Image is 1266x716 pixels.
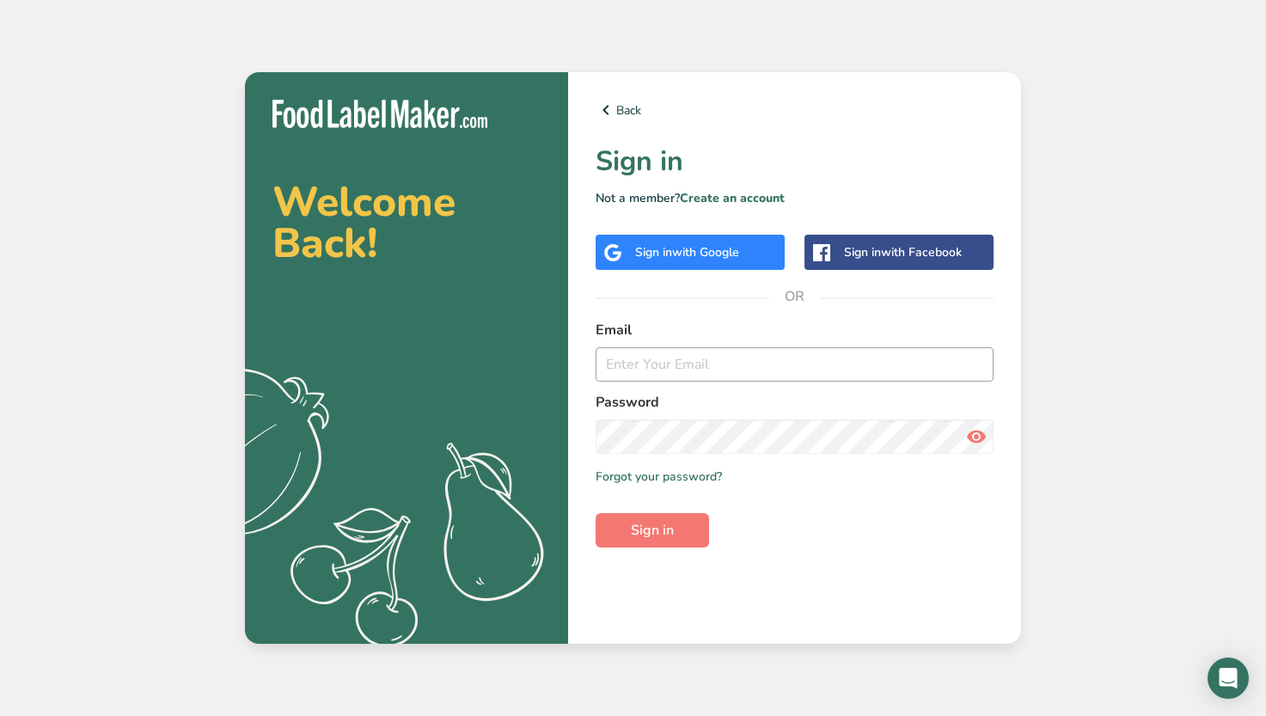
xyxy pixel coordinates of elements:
button: Sign in [596,513,709,548]
h1: Sign in [596,141,994,182]
div: Open Intercom Messenger [1208,658,1249,699]
a: Create an account [680,190,785,206]
div: Sign in [635,243,739,261]
span: Sign in [631,520,674,541]
span: with Google [672,244,739,260]
div: Sign in [844,243,962,261]
span: OR [769,271,821,322]
label: Email [596,320,994,340]
a: Back [596,100,994,120]
label: Password [596,392,994,413]
a: Forgot your password? [596,468,722,486]
p: Not a member? [596,189,994,207]
h2: Welcome Back! [272,181,541,264]
img: Food Label Maker [272,100,487,128]
span: with Facebook [881,244,962,260]
input: Enter Your Email [596,347,994,382]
